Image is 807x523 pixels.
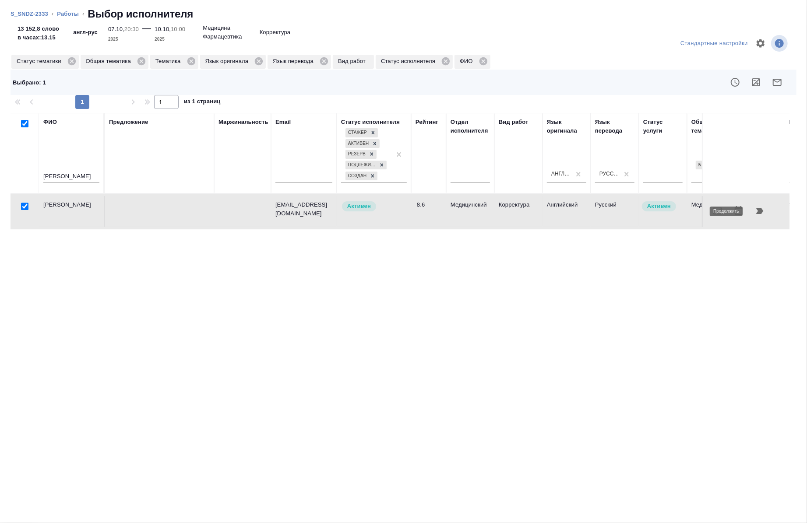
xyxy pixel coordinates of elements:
[376,55,453,69] div: Статус исполнителя
[109,118,148,126] div: Предложение
[381,57,438,66] p: Статус исполнителя
[57,11,79,17] a: Работы
[184,96,221,109] span: из 1 страниц
[18,25,59,33] p: 13 152,8 слово
[696,161,701,170] div: Медицина
[345,160,388,171] div: Стажер, Активен, Резерв, Подлежит внедрению, Создан
[591,196,639,227] td: Русский
[643,118,683,135] div: Статус услуги
[595,118,634,135] div: Язык перевода
[81,55,148,69] div: Общая тематика
[446,196,494,227] td: Медицинский
[17,57,64,66] p: Статус тематики
[108,26,124,32] p: 07.10,
[39,196,105,227] td: [PERSON_NAME]
[88,7,193,21] h2: Выбор исполнителя
[52,10,53,18] li: ‹
[150,55,198,69] div: Тематика
[43,118,57,126] div: ФИО
[341,118,400,126] div: Статус исполнителя
[345,149,377,160] div: Стажер, Активен, Резерв, Подлежит внедрению, Создан
[691,118,731,135] div: Общая тематика
[750,33,771,54] span: Настроить таблицу
[341,200,407,212] div: Рядовой исполнитель: назначай с учетом рейтинга
[124,26,139,32] p: 20:30
[499,118,529,126] div: Вид работ
[451,118,490,135] div: Отдел исполнителя
[345,128,368,137] div: Стажер
[260,28,290,37] p: Корректура
[771,35,789,52] span: Посмотреть информацию
[460,57,476,66] p: ФИО
[725,72,746,93] button: Показать доступность исполнителя
[345,139,370,148] div: Активен
[345,127,379,138] div: Стажер, Активен, Резерв, Подлежит внедрению, Создан
[707,200,728,221] button: Отправить предложение о работе
[345,172,368,181] div: Создан
[416,118,438,126] div: Рейтинг
[599,170,620,178] div: Русский
[695,160,712,171] div: Медицина
[767,72,788,93] button: Отправить предложение о работе
[218,118,268,126] div: Маржинальность
[455,55,490,69] div: ФИО
[551,170,571,178] div: Английский
[728,200,749,221] button: Открыть календарь загрузки
[678,37,750,50] div: split button
[347,202,371,211] p: Активен
[171,26,185,32] p: 10:00
[345,138,381,149] div: Стажер, Активен, Резерв, Подлежит внедрению, Создан
[13,79,46,86] span: Выбрано : 1
[205,57,252,66] p: Язык оригинала
[155,26,171,32] p: 10.10,
[203,24,230,32] p: Медицина
[647,202,671,211] p: Активен
[86,57,134,66] p: Общая тематика
[268,55,331,69] div: Язык перевода
[499,200,538,209] p: Корректура
[275,118,291,126] div: Email
[142,21,151,44] div: —
[82,10,84,18] li: ‹
[687,196,735,227] td: Медицина
[345,150,367,159] div: Резерв
[417,200,442,209] div: 8.6
[338,57,369,66] p: Вид работ
[345,171,378,182] div: Стажер, Активен, Резерв, Подлежит внедрению, Создан
[547,118,586,135] div: Язык оригинала
[746,72,767,93] button: Рассчитать маржинальность заказа
[275,200,332,218] p: [EMAIL_ADDRESS][DOMAIN_NAME]
[345,161,377,170] div: Подлежит внедрению
[273,57,317,66] p: Язык перевода
[543,196,591,227] td: Английский
[200,55,266,69] div: Язык оригинала
[11,55,79,69] div: Статус тематики
[11,11,48,17] a: S_SNDZ-2333
[11,7,796,21] nav: breadcrumb
[155,57,184,66] p: Тематика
